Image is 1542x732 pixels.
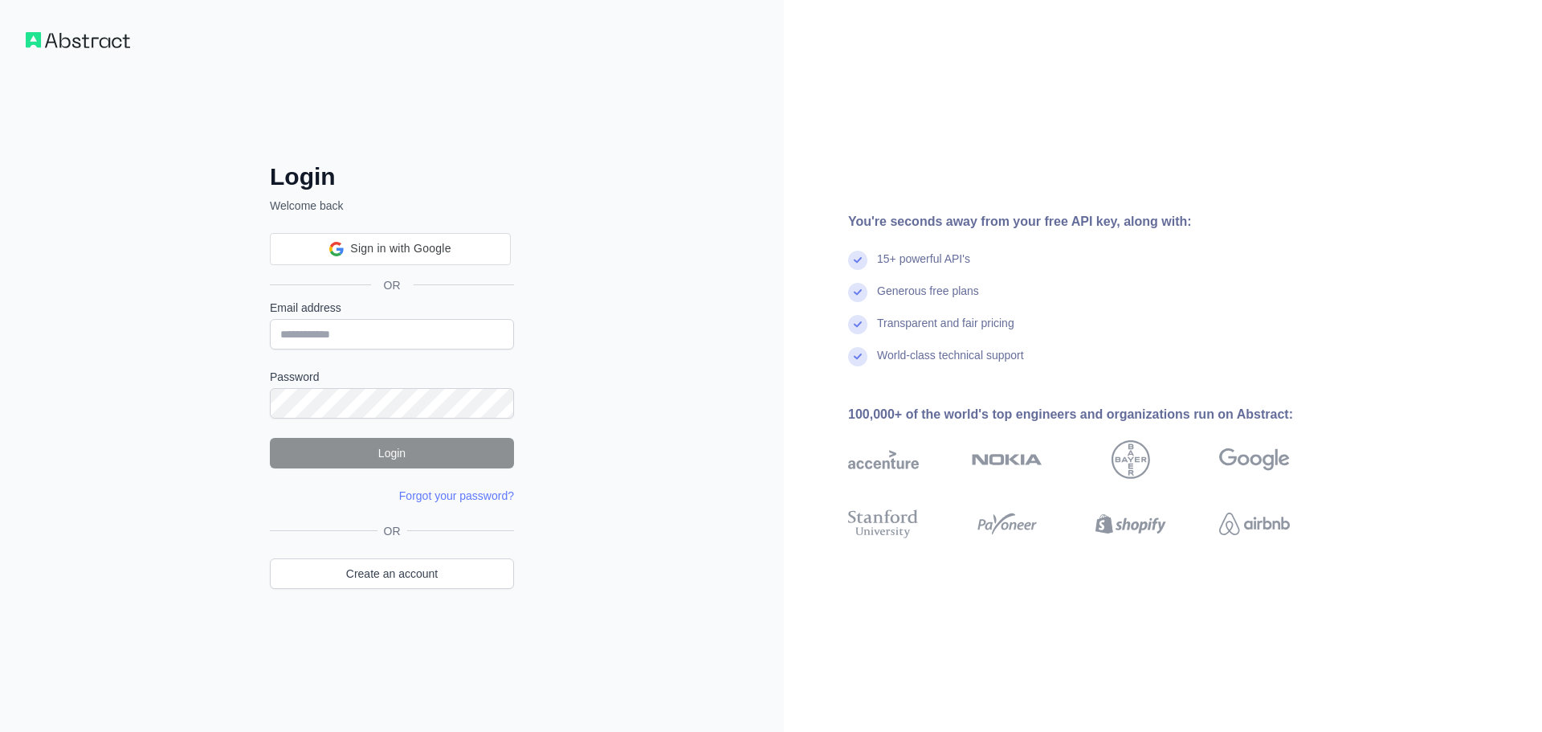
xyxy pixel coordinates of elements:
h2: Login [270,162,514,191]
img: check mark [848,315,867,334]
div: 100,000+ of the world's top engineers and organizations run on Abstract: [848,405,1341,424]
img: check mark [848,283,867,302]
a: Forgot your password? [399,489,514,502]
img: google [1219,440,1290,479]
div: World-class technical support [877,347,1024,379]
a: Create an account [270,558,514,589]
img: stanford university [848,506,919,542]
p: Welcome back [270,198,514,214]
span: Sign in with Google [350,240,451,257]
img: payoneer [972,506,1042,542]
label: Password [270,369,514,385]
div: You're seconds away from your free API key, along with: [848,212,1341,231]
img: airbnb [1219,506,1290,542]
span: OR [371,277,414,293]
img: bayer [1112,440,1150,479]
div: Sign in with Google [270,233,511,265]
div: Generous free plans [877,283,979,315]
button: Login [270,438,514,468]
div: Transparent and fair pricing [877,315,1014,347]
img: check mark [848,347,867,366]
span: OR [377,523,407,539]
img: accenture [848,440,919,479]
img: nokia [972,440,1042,479]
img: check mark [848,251,867,270]
img: Workflow [26,32,130,48]
label: Email address [270,300,514,316]
div: 15+ powerful API's [877,251,970,283]
img: shopify [1095,506,1166,542]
